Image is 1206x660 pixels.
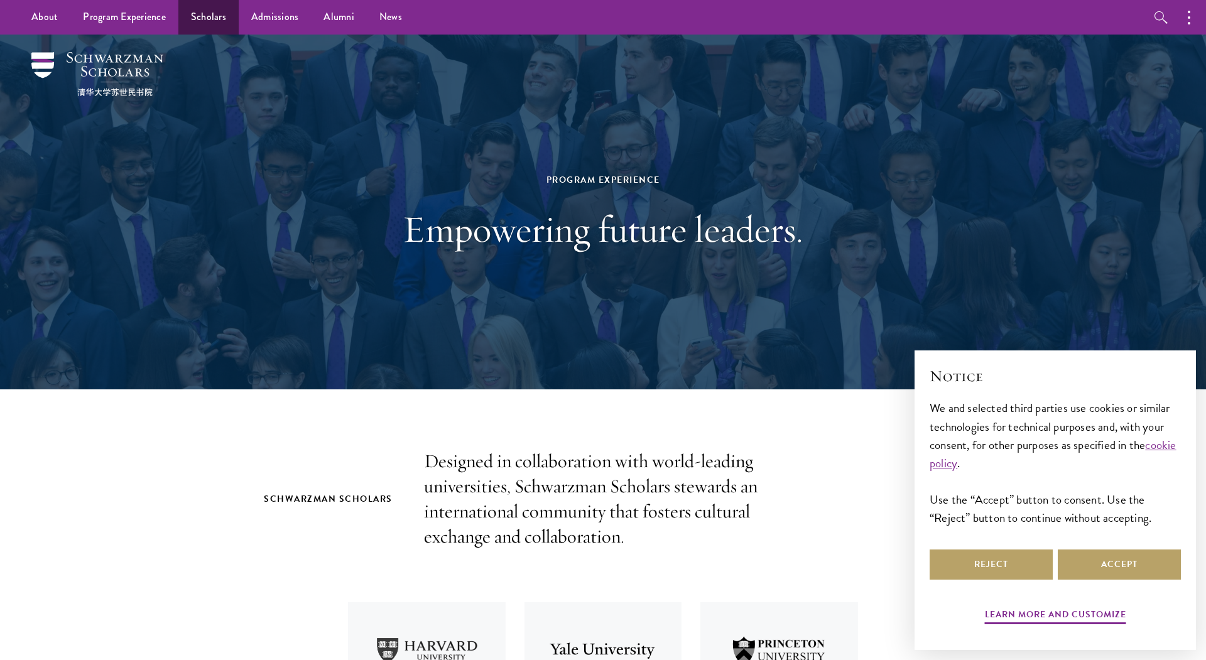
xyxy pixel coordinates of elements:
[386,207,820,252] h1: Empowering future leaders.
[264,491,399,507] h2: Schwarzman Scholars
[930,436,1176,472] a: cookie policy
[424,449,782,549] p: Designed in collaboration with world-leading universities, Schwarzman Scholars stewards an intern...
[1058,549,1181,580] button: Accept
[930,365,1181,387] h2: Notice
[930,549,1053,580] button: Reject
[930,399,1181,526] div: We and selected third parties use cookies or similar technologies for technical purposes and, wit...
[985,607,1126,626] button: Learn more and customize
[31,52,163,96] img: Schwarzman Scholars
[386,172,820,188] div: Program Experience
